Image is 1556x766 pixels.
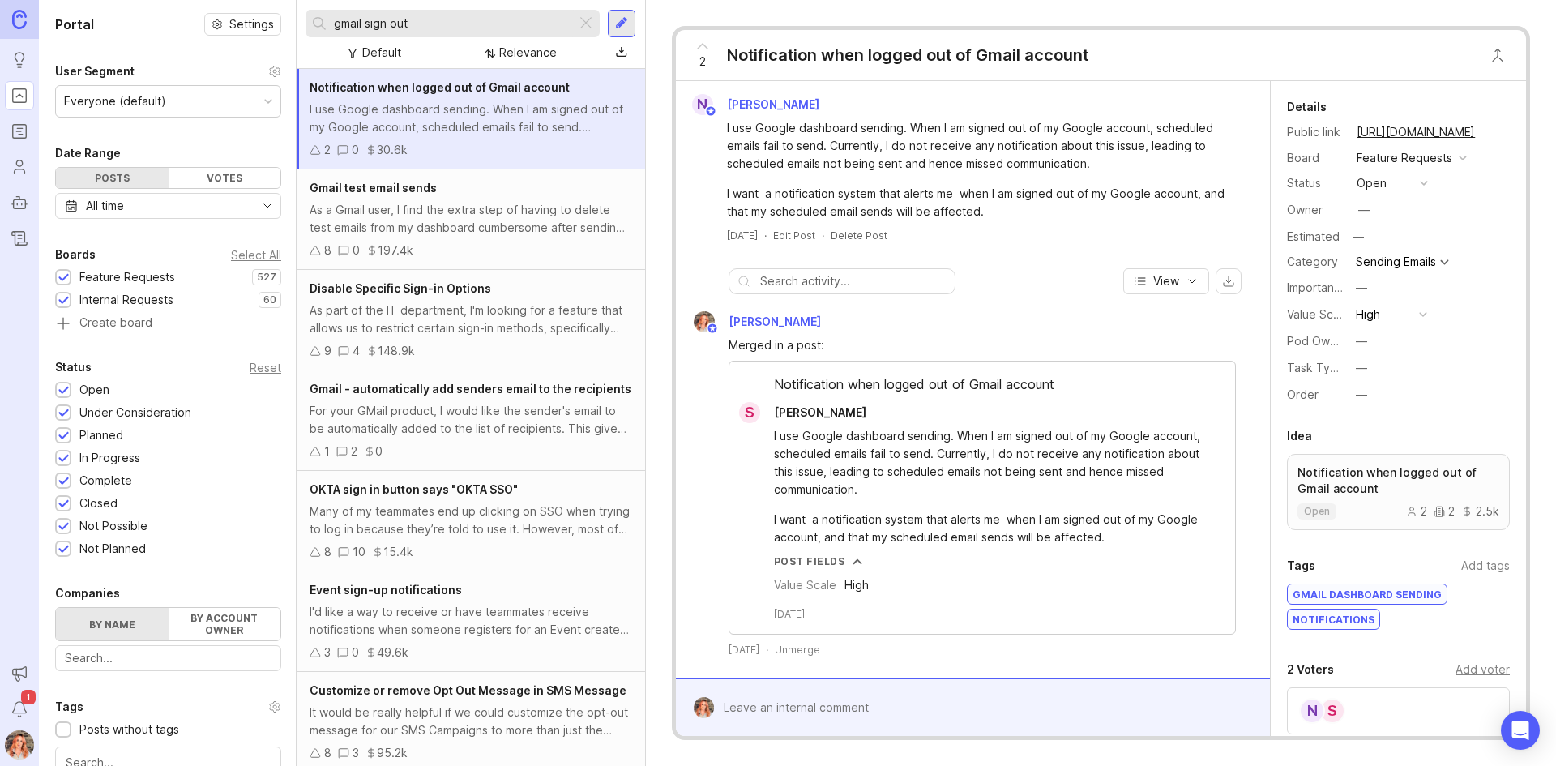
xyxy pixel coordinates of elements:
[1299,698,1325,724] div: N
[682,94,832,115] a: N[PERSON_NAME]
[375,443,383,460] div: 0
[65,649,271,667] input: Search...
[310,603,632,639] div: I'd like a way to receive or have teammates receive notifications when someone registers for an E...
[55,245,96,264] div: Boards
[324,744,331,762] div: 8
[310,583,462,597] span: Event sign-up notifications
[1356,279,1367,297] div: —
[1358,201,1370,219] div: —
[1287,660,1334,679] div: 2 Voters
[169,608,281,640] label: By account owner
[1288,610,1379,629] div: notifications
[352,141,359,159] div: 0
[377,744,408,762] div: 95.2k
[310,382,631,396] span: Gmail - automatically add senders email to the recipients
[1287,426,1312,446] div: Idea
[774,554,863,568] button: Post Fields
[5,659,34,688] button: Announcements
[1153,273,1179,289] span: View
[55,317,281,332] a: Create board
[79,517,147,535] div: Not Possible
[1287,253,1344,271] div: Category
[378,342,415,360] div: 148.9k
[729,402,879,423] a: S[PERSON_NAME]
[378,242,413,259] div: 197.4k
[1287,149,1344,167] div: Board
[760,272,947,290] input: Search activity...
[1406,506,1427,517] div: 2
[310,482,518,496] span: OKTA sign in button says "OKTA SSO"
[1356,256,1436,267] div: Sending Emails
[5,730,34,760] button: Bronwen W
[5,117,34,146] a: Roadmaps
[12,10,27,28] img: Canny Home
[324,644,331,661] div: 3
[729,315,821,328] span: [PERSON_NAME]
[297,471,645,571] a: OKTA sign in button says "OKTA SSO"Many of my teammates end up clicking on SSO when trying to log...
[727,185,1238,220] div: I want a notification system that alerts me when I am signed out of my Google account, and that m...
[1287,97,1327,117] div: Details
[310,201,632,237] div: As a Gmail user, I find the extra step of having to delete test emails from my dashboard cumberso...
[1287,201,1344,219] div: Owner
[1481,39,1514,71] button: Close button
[688,697,720,718] img: Bronwen W
[5,224,34,253] a: Changelog
[64,92,166,110] div: Everyone (default)
[766,643,768,657] div: ·
[310,503,632,538] div: Many of my teammates end up clicking on SSO when trying to log in because they’re told to use it....
[229,16,274,32] span: Settings
[1356,306,1380,323] div: High
[204,13,281,36] button: Settings
[351,443,357,460] div: 2
[353,744,359,762] div: 3
[1304,505,1330,518] p: open
[774,405,866,419] span: [PERSON_NAME]
[254,199,280,212] svg: toggle icon
[831,229,887,242] div: Delete Post
[79,494,118,512] div: Closed
[55,357,92,377] div: Status
[684,311,834,332] a: Bronwen W[PERSON_NAME]
[727,229,758,242] a: [DATE]
[79,540,146,558] div: Not Planned
[727,229,758,242] time: [DATE]
[727,97,819,111] span: [PERSON_NAME]
[79,449,140,467] div: In Progress
[324,342,331,360] div: 9
[1357,174,1387,192] div: open
[377,644,408,661] div: 49.6k
[56,168,169,188] div: Posts
[362,44,401,62] div: Default
[257,271,276,284] p: 527
[353,342,360,360] div: 4
[310,181,437,195] span: Gmail test email sends
[250,363,281,372] div: Reset
[55,143,121,163] div: Date Range
[79,404,191,422] div: Under Consideration
[1288,584,1447,604] div: Gmail Dashboard Sending
[774,427,1209,499] div: I use Google dashboard sending. When I am signed out of my Google account, scheduled emails fail ...
[1352,122,1480,143] a: [URL][DOMAIN_NAME]
[1297,464,1499,497] p: Notification when logged out of Gmail account
[1356,359,1367,377] div: —
[5,152,34,182] a: Users
[1356,332,1367,350] div: —
[297,571,645,672] a: Event sign-up notificationsI'd like a way to receive or have teammates receive notifications when...
[729,374,1235,402] div: Notification when logged out of Gmail account
[1501,711,1540,750] div: Open Intercom Messenger
[1356,386,1367,404] div: —
[310,683,626,697] span: Customize or remove Opt Out Message in SMS Message
[297,370,645,471] a: Gmail - automatically add senders email to the recipientsFor your GMail product, I would like the...
[844,576,869,594] div: High
[689,311,720,332] img: Bronwen W
[1287,231,1340,242] div: Estimated
[706,323,718,335] img: member badge
[1287,174,1344,192] div: Status
[21,690,36,704] span: 1
[310,281,491,295] span: Disable Specific Sign-in Options
[1287,280,1348,294] label: Importance
[1287,387,1319,401] label: Order
[764,229,767,242] div: ·
[1123,268,1209,294] button: View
